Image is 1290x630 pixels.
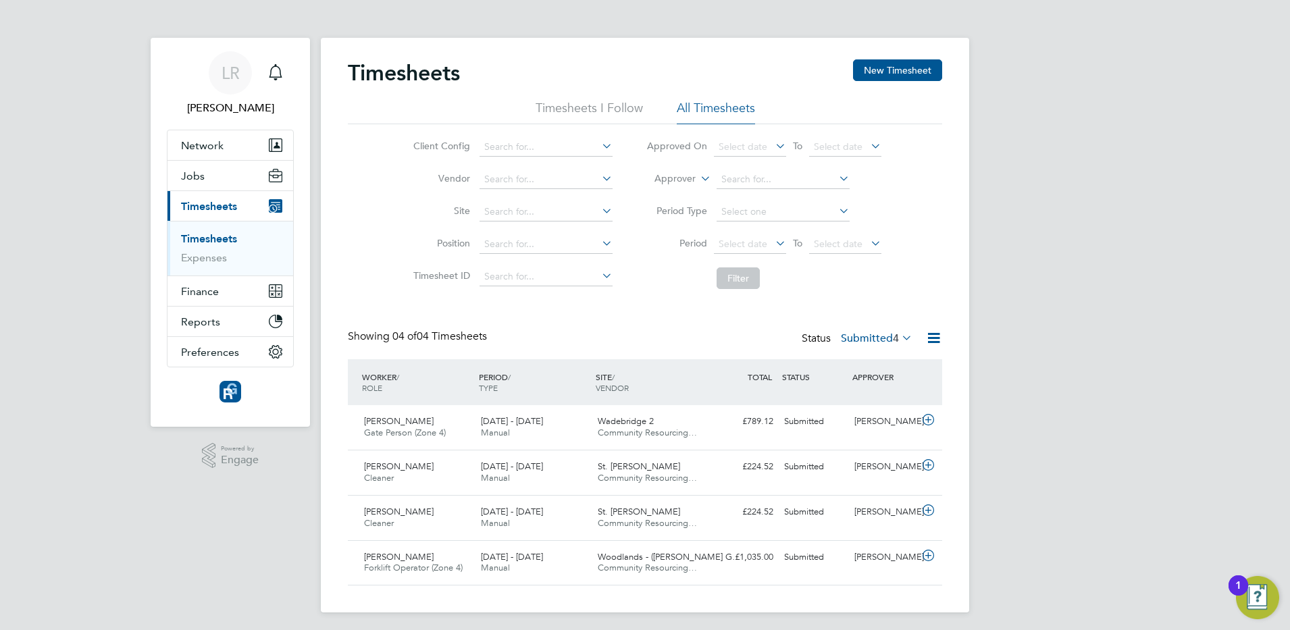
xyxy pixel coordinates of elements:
[481,506,543,517] span: [DATE] - [DATE]
[481,461,543,472] span: [DATE] - [DATE]
[598,461,680,472] span: St. [PERSON_NAME]
[167,307,293,336] button: Reports
[508,371,511,382] span: /
[167,130,293,160] button: Network
[802,330,915,348] div: Status
[364,506,434,517] span: [PERSON_NAME]
[167,337,293,367] button: Preferences
[708,546,779,569] div: £1,035.00
[475,365,592,400] div: PERIOD
[598,517,697,529] span: Community Resourcing…
[364,562,463,573] span: Forklift Operator (Zone 4)
[167,100,294,116] span: Leanne Rayner
[409,237,470,249] label: Position
[789,234,806,252] span: To
[719,140,767,153] span: Select date
[348,59,460,86] h2: Timesheets
[1236,576,1279,619] button: Open Resource Center, 1 new notification
[677,100,755,124] li: All Timesheets
[849,501,919,523] div: [PERSON_NAME]
[708,501,779,523] div: £224.52
[849,411,919,433] div: [PERSON_NAME]
[849,456,919,478] div: [PERSON_NAME]
[167,191,293,221] button: Timesheets
[849,365,919,389] div: APPROVER
[409,172,470,184] label: Vendor
[480,235,613,254] input: Search for...
[598,427,697,438] span: Community Resourcing…
[167,221,293,275] div: Timesheets
[392,330,417,343] span: 04 of
[364,427,446,438] span: Gate Person (Zone 4)
[598,472,697,483] span: Community Resourcing…
[719,238,767,250] span: Select date
[222,64,240,82] span: LR
[167,381,294,402] a: Go to home page
[717,170,850,189] input: Search for...
[893,332,899,345] span: 4
[409,205,470,217] label: Site
[364,461,434,472] span: [PERSON_NAME]
[480,138,613,157] input: Search for...
[364,551,434,562] span: [PERSON_NAME]
[181,251,227,264] a: Expenses
[841,332,912,345] label: Submitted
[480,203,613,221] input: Search for...
[181,285,219,298] span: Finance
[481,562,510,573] span: Manual
[481,517,510,529] span: Manual
[481,472,510,483] span: Manual
[849,546,919,569] div: [PERSON_NAME]
[167,51,294,116] a: LR[PERSON_NAME]
[181,346,239,359] span: Preferences
[779,501,849,523] div: Submitted
[592,365,709,400] div: SITE
[708,411,779,433] div: £789.12
[181,232,237,245] a: Timesheets
[481,551,543,562] span: [DATE] - [DATE]
[392,330,487,343] span: 04 Timesheets
[181,200,237,213] span: Timesheets
[748,371,772,382] span: TOTAL
[359,365,475,400] div: WORKER
[480,170,613,189] input: Search for...
[853,59,942,81] button: New Timesheet
[167,276,293,306] button: Finance
[221,454,259,466] span: Engage
[151,38,310,427] nav: Main navigation
[598,415,654,427] span: Wadebridge 2
[220,381,241,402] img: resourcinggroup-logo-retina.png
[202,443,259,469] a: Powered byEngage
[362,382,382,393] span: ROLE
[635,172,696,186] label: Approver
[181,169,205,182] span: Jobs
[814,238,862,250] span: Select date
[364,472,394,483] span: Cleaner
[779,411,849,433] div: Submitted
[348,330,490,344] div: Showing
[479,382,498,393] span: TYPE
[181,139,224,152] span: Network
[779,365,849,389] div: STATUS
[409,269,470,282] label: Timesheet ID
[779,456,849,478] div: Submitted
[717,267,760,289] button: Filter
[364,517,394,529] span: Cleaner
[481,427,510,438] span: Manual
[221,443,259,454] span: Powered by
[536,100,643,124] li: Timesheets I Follow
[364,415,434,427] span: [PERSON_NAME]
[598,506,680,517] span: St. [PERSON_NAME]
[598,551,741,562] span: Woodlands - ([PERSON_NAME] G…
[480,267,613,286] input: Search for...
[481,415,543,427] span: [DATE] - [DATE]
[396,371,399,382] span: /
[181,315,220,328] span: Reports
[789,137,806,155] span: To
[596,382,629,393] span: VENDOR
[646,140,707,152] label: Approved On
[598,562,697,573] span: Community Resourcing…
[779,546,849,569] div: Submitted
[708,456,779,478] div: £224.52
[612,371,615,382] span: /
